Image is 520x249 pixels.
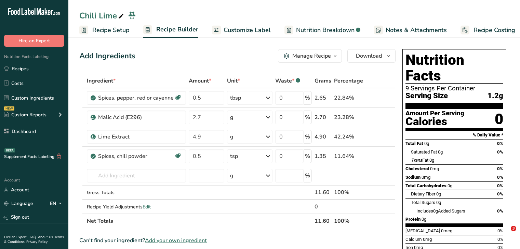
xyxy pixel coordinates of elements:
[405,92,448,100] span: Serving Size
[143,22,198,38] a: Recipe Builder
[405,110,464,117] div: Amount Per Serving
[4,111,46,118] div: Custom Reports
[87,169,186,182] input: Add Ingredient
[386,26,447,35] span: Notes & Attachments
[405,117,464,127] div: Calories
[411,191,435,196] span: Dietary Fiber
[4,235,28,239] a: Hire an Expert .
[92,26,130,35] span: Recipe Setup
[356,52,382,60] span: Download
[230,172,234,180] div: g
[275,77,300,85] div: Waste
[143,204,151,210] span: Edit
[4,197,33,209] a: Language
[429,158,434,163] span: 0g
[497,183,503,188] span: 0%
[79,10,125,22] div: Chili Lime
[448,183,452,188] span: 0g
[405,85,503,92] div: 9 Servings Per Container
[38,235,54,239] a: About Us .
[405,183,446,188] span: Total Carbohydrates
[315,152,331,160] div: 1.35
[497,141,503,146] span: 0%
[315,188,331,196] div: 11.60
[497,208,503,214] span: 0%
[4,106,14,111] div: NEW
[474,26,515,35] span: Recipe Costing
[488,92,503,100] span: 1.2g
[50,200,64,208] div: EN
[284,23,360,38] a: Nutrition Breakdown
[87,203,186,210] div: Recipe Yield Adjustments
[315,203,331,211] div: 0
[405,237,422,242] span: Calcium
[98,152,174,160] div: Spices, chili powder
[230,94,241,102] div: tbsp
[405,52,503,84] h1: Nutrition Facts
[189,77,211,85] span: Amount
[4,35,64,47] button: Hire an Expert
[224,26,271,35] span: Customize Label
[411,158,428,163] span: Fat
[334,94,363,102] div: 22.84%
[4,235,64,244] a: Terms & Conditions .
[423,237,432,242] span: 0mg
[98,113,182,121] div: Malic Acid (E296)
[315,77,331,85] span: Grams
[411,149,437,155] span: Saturated Fat
[230,133,234,141] div: g
[278,49,342,63] button: Manage Recipe
[497,149,503,155] span: 0%
[4,148,15,152] div: BETA
[30,235,38,239] a: FAQ .
[497,175,503,180] span: 0%
[230,113,234,121] div: g
[436,191,441,196] span: 0g
[422,175,430,180] span: 0mg
[315,113,331,121] div: 2.70
[85,214,313,228] th: Net Totals
[433,208,438,214] span: 0g
[292,52,331,60] div: Manage Recipe
[98,94,174,102] div: Spices, pepper, red or cayenne
[79,236,396,245] div: Can't find your ingredient?
[511,226,516,231] span: 3
[405,141,423,146] span: Total Fat
[315,133,331,141] div: 4.90
[315,94,331,102] div: 2.65
[145,236,207,245] span: Add your own ingredient
[79,50,135,62] div: Add Ingredients
[334,113,363,121] div: 23.28%
[461,23,515,38] a: Recipe Costing
[212,23,271,38] a: Customize Label
[334,77,363,85] span: Percentage
[438,149,443,155] span: 0g
[436,200,441,205] span: 0g
[497,191,503,196] span: 0%
[227,77,240,85] span: Unit
[416,208,465,214] span: Includes Added Sugars
[26,239,48,244] a: Privacy Policy
[296,26,355,35] span: Nutrition Breakdown
[411,158,422,163] i: Trans
[430,166,439,171] span: 0mg
[333,214,364,228] th: 100%
[441,228,452,233] span: 0mcg
[422,217,426,222] span: 0g
[424,141,429,146] span: 0g
[156,25,198,34] span: Recipe Builder
[334,133,363,141] div: 42.24%
[334,188,363,196] div: 100%
[79,23,130,38] a: Recipe Setup
[374,23,447,38] a: Notes & Attachments
[405,131,503,139] section: % Daily Value *
[405,217,421,222] span: Protein
[411,200,435,205] span: Total Sugars
[347,49,396,63] button: Download
[495,110,503,128] div: 0
[497,226,513,242] iframe: Intercom live chat
[87,77,116,85] span: Ingredient
[405,175,421,180] span: Sodium
[87,189,186,196] div: Gross Totals
[313,214,333,228] th: 11.60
